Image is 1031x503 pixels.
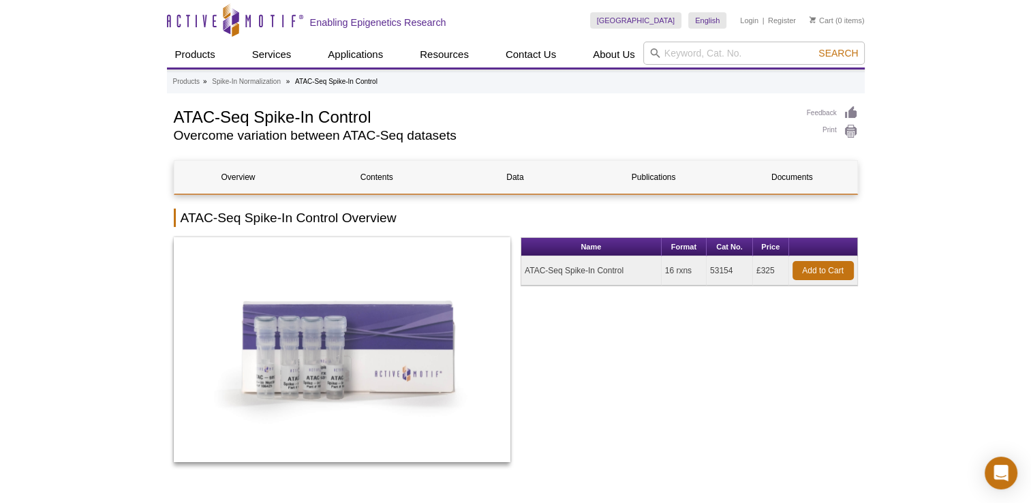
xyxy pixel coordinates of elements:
[174,209,858,227] h2: ATAC-Seq Spike-In Control Overview
[174,161,303,194] a: Overview
[313,161,441,194] a: Contents
[810,12,865,29] li: (0 items)
[590,12,682,29] a: [GEOGRAPHIC_DATA]
[818,48,858,59] span: Search
[497,42,564,67] a: Contact Us
[286,78,290,85] li: »
[320,42,391,67] a: Applications
[807,124,858,139] a: Print
[174,237,511,462] img: ATAC-Seq Spike-In Control
[244,42,300,67] a: Services
[412,42,477,67] a: Resources
[763,12,765,29] li: |
[174,106,793,126] h1: ATAC-Seq Spike-In Control
[521,256,662,286] td: ATAC-Seq Spike-In Control
[212,76,281,88] a: Spike-In Normalization
[451,161,579,194] a: Data
[585,42,643,67] a: About Us
[707,238,753,256] th: Cat No.
[985,457,1017,489] div: Open Intercom Messenger
[662,256,707,286] td: 16 rxns
[295,78,378,85] li: ATAC-Seq Spike-In Control
[174,129,793,142] h2: Overcome variation between ATAC-Seq datasets
[688,12,726,29] a: English
[662,238,707,256] th: Format
[814,47,862,59] button: Search
[753,256,789,286] td: £325
[203,78,207,85] li: »
[728,161,856,194] a: Documents
[740,16,758,25] a: Login
[167,42,224,67] a: Products
[643,42,865,65] input: Keyword, Cat. No.
[768,16,796,25] a: Register
[810,16,833,25] a: Cart
[173,76,200,88] a: Products
[310,16,446,29] h2: Enabling Epigenetics Research
[753,238,789,256] th: Price
[707,256,753,286] td: 53154
[589,161,718,194] a: Publications
[521,238,662,256] th: Name
[793,261,854,280] a: Add to Cart
[810,16,816,23] img: Your Cart
[807,106,858,121] a: Feedback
